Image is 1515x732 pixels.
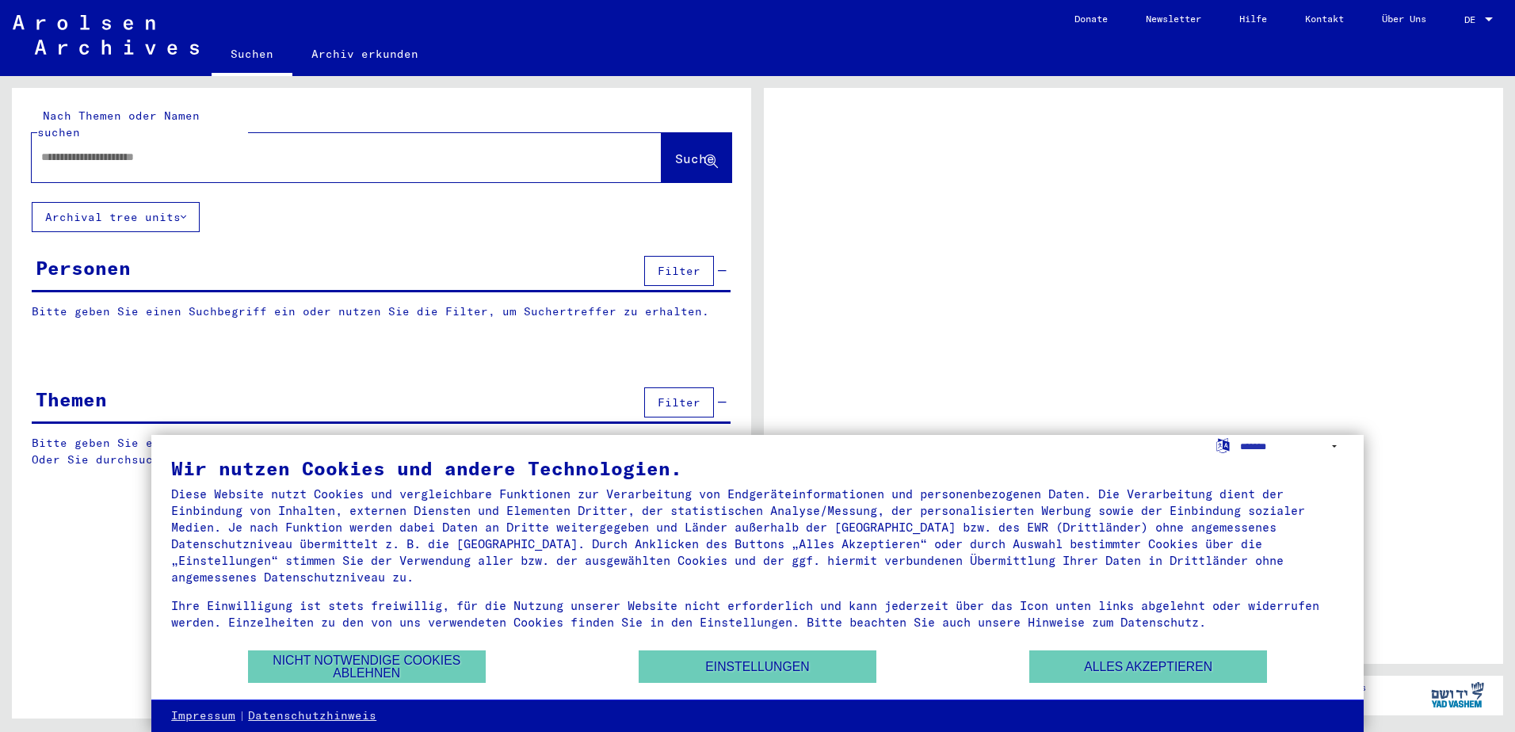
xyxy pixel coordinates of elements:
select: Sprache auswählen [1240,435,1344,458]
a: Suchen [212,35,292,76]
div: Personen [36,254,131,282]
img: Arolsen_neg.svg [13,15,199,55]
button: Suche [662,133,731,182]
span: DE [1464,14,1482,25]
p: Bitte geben Sie einen Suchbegriff ein oder nutzen Sie die Filter, um Suchertreffer zu erhalten. [32,303,731,320]
div: Themen [36,385,107,414]
button: Nicht notwendige Cookies ablehnen [248,650,486,683]
button: Filter [644,256,714,286]
span: Filter [658,264,700,278]
a: Archiv erkunden [292,35,437,73]
mat-label: Nach Themen oder Namen suchen [37,109,200,139]
a: Datenschutzhinweis [248,708,376,724]
label: Sprache auswählen [1215,437,1231,452]
span: Filter [658,395,700,410]
button: Alles akzeptieren [1029,650,1267,683]
div: Wir nutzen Cookies und andere Technologien. [171,459,1344,478]
img: yv_logo.png [1428,675,1487,715]
div: Diese Website nutzt Cookies und vergleichbare Funktionen zur Verarbeitung von Endgeräteinformatio... [171,486,1344,585]
a: Impressum [171,708,235,724]
span: Suche [675,151,715,166]
p: Bitte geben Sie einen Suchbegriff ein oder nutzen Sie die Filter, um Suchertreffer zu erhalten. O... [32,435,731,468]
button: Einstellungen [639,650,876,683]
button: Archival tree units [32,202,200,232]
div: Ihre Einwilligung ist stets freiwillig, für die Nutzung unserer Website nicht erforderlich und ka... [171,597,1344,631]
button: Filter [644,387,714,417]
